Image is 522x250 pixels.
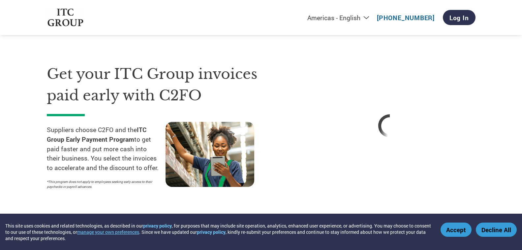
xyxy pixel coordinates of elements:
h1: Get your ITC Group invoices paid early with C2FO [47,63,284,106]
a: privacy policy [197,229,226,235]
img: ITC Group [47,9,84,27]
div: This site uses cookies and related technologies, as described in our , for purposes that may incl... [5,223,431,241]
p: *This program does not apply to employees seeking early access to their paychecks or payroll adva... [47,179,159,189]
button: manage your own preferences [77,229,139,235]
button: Accept [441,223,472,237]
strong: ITC Group Early Payment Program [47,125,146,143]
p: Suppliers choose C2FO and the to get paid faster and put more cash into their business. You selec... [47,125,166,173]
a: [PHONE_NUMBER] [377,14,435,22]
img: supply chain worker [166,122,254,187]
a: privacy policy [143,223,172,229]
a: Log In [443,10,476,25]
button: Decline All [476,223,517,237]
